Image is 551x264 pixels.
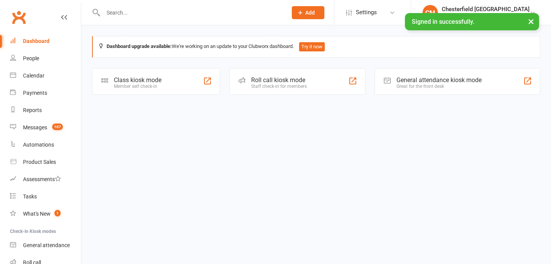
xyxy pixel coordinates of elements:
a: General attendance kiosk mode [10,237,81,254]
span: Add [305,10,315,16]
a: Calendar [10,67,81,84]
div: Assessments [23,176,61,182]
div: Calendar [23,73,44,79]
div: Member self check-in [114,84,161,89]
div: Roll call kiosk mode [251,76,307,84]
input: Search... [101,7,282,18]
a: Payments [10,84,81,102]
div: Tasks [23,193,37,200]
div: What's New [23,211,51,217]
div: Staff check-in for members [251,84,307,89]
span: 107 [52,124,63,130]
div: People [23,55,39,61]
a: Tasks [10,188,81,205]
a: What's New1 [10,205,81,223]
a: Product Sales [10,153,81,171]
a: Clubworx [9,8,28,27]
div: Product Sales [23,159,56,165]
a: Messages 107 [10,119,81,136]
a: People [10,50,81,67]
div: Automations [23,142,54,148]
div: General attendance [23,242,70,248]
a: Assessments [10,171,81,188]
span: 1 [54,210,61,216]
button: Add [292,6,324,19]
div: ACA Network [442,13,530,20]
span: Signed in successfully. [412,18,474,25]
a: Automations [10,136,81,153]
div: CM [423,5,438,20]
span: Settings [356,4,377,21]
div: Dashboard [23,38,49,44]
div: Payments [23,90,47,96]
div: We're working on an update to your Clubworx dashboard. [92,36,540,58]
button: Try it now [299,42,325,51]
div: Great for the front desk [396,84,482,89]
div: General attendance kiosk mode [396,76,482,84]
div: Messages [23,124,47,130]
a: Dashboard [10,33,81,50]
div: Class kiosk mode [114,76,161,84]
button: × [524,13,538,30]
div: Reports [23,107,42,113]
a: Reports [10,102,81,119]
div: Chesterfield [GEOGRAPHIC_DATA] [442,6,530,13]
strong: Dashboard upgrade available: [107,43,172,49]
